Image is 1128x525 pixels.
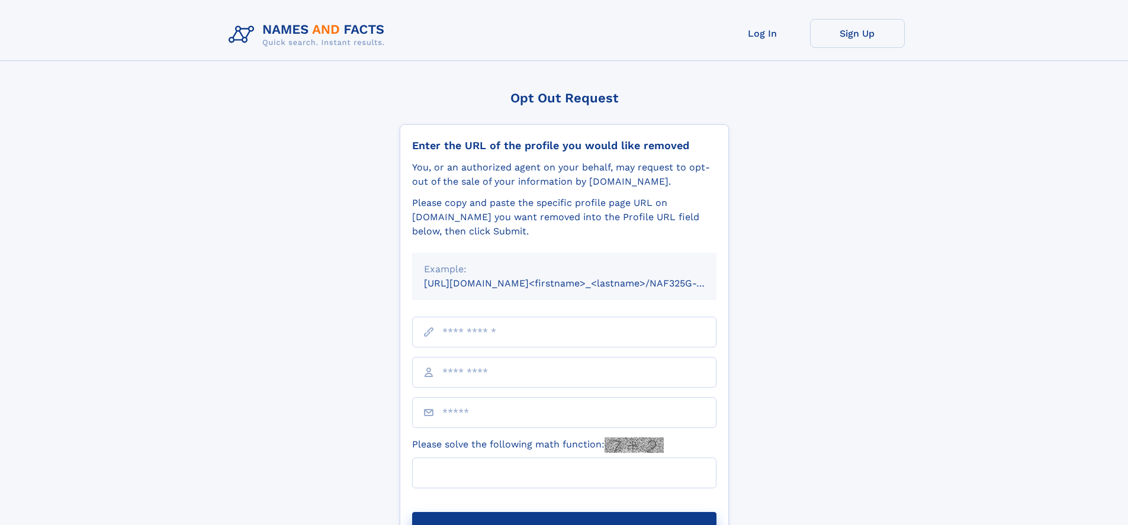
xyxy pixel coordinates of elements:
[412,139,716,152] div: Enter the URL of the profile you would like removed
[715,19,810,48] a: Log In
[412,437,664,453] label: Please solve the following math function:
[224,19,394,51] img: Logo Names and Facts
[412,160,716,189] div: You, or an authorized agent on your behalf, may request to opt-out of the sale of your informatio...
[424,262,705,276] div: Example:
[810,19,905,48] a: Sign Up
[424,278,739,289] small: [URL][DOMAIN_NAME]<firstname>_<lastname>/NAF325G-xxxxxxxx
[412,196,716,239] div: Please copy and paste the specific profile page URL on [DOMAIN_NAME] you want removed into the Pr...
[400,91,729,105] div: Opt Out Request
